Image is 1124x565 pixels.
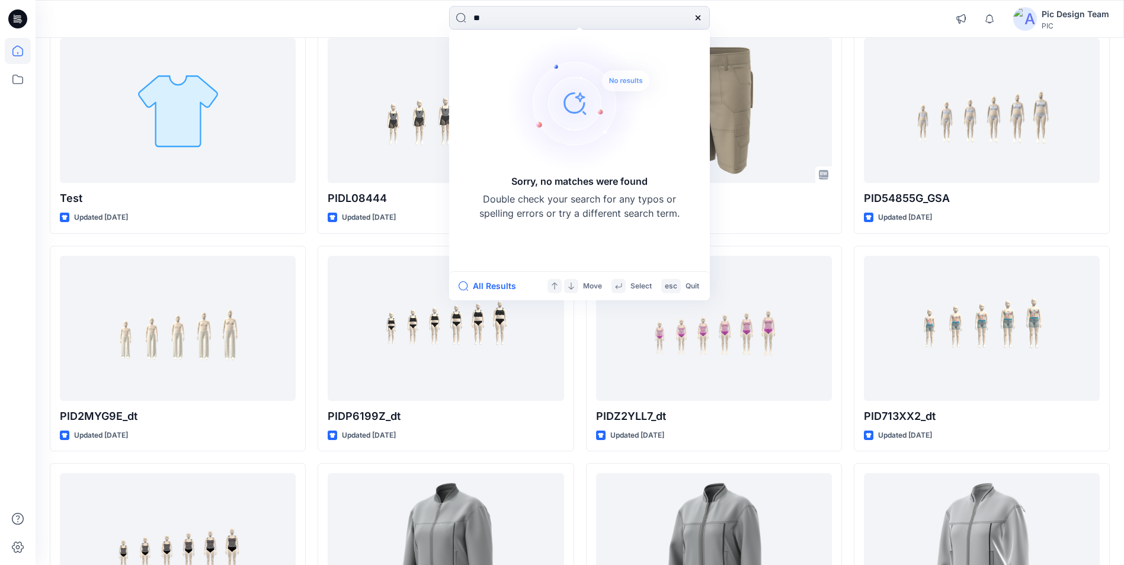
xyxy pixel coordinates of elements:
a: PIDP6199Z_dt [328,256,563,401]
p: Updated [DATE] [342,429,396,442]
div: Pic Design Team [1042,7,1109,21]
div: PIC [1042,21,1109,30]
p: Updated [DATE] [878,429,932,442]
p: esc [665,280,677,293]
button: All Results [459,279,524,293]
p: Updated [DATE] [74,211,128,224]
a: PID54855G_GSA [864,38,1100,183]
p: PIDP6199Z_dt [328,408,563,425]
a: PID2MYG9E_dt [60,256,296,401]
a: Test [60,38,296,183]
p: PID2MYG9E_dt [60,408,296,425]
a: PID713XX2_dt [864,256,1100,401]
p: Double check your search for any typos or spelling errors or try a different search term. [479,192,680,220]
a: PIDL08444 [328,38,563,183]
p: Move [583,280,602,293]
p: Updated [DATE] [610,429,664,442]
h5: Sorry, no matches were found [511,174,648,188]
p: PIDL08444 [328,190,563,207]
p: Updated [DATE] [342,211,396,224]
p: Test [60,190,296,207]
p: Quit [686,280,699,293]
p: Updated [DATE] [878,211,932,224]
p: PID713XX2_dt [864,408,1100,425]
p: Updated [DATE] [74,429,128,442]
img: Sorry, no matches were found [506,32,672,174]
p: PIDZ2YLL7_dt [596,408,832,425]
p: Select [630,280,652,293]
p: LONG CARGO SHORT [596,190,832,207]
a: PIDZ2YLL7_dt [596,256,832,401]
img: avatar [1013,7,1037,31]
a: LONG CARGO SHORT [596,38,832,183]
p: PID54855G_GSA [864,190,1100,207]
